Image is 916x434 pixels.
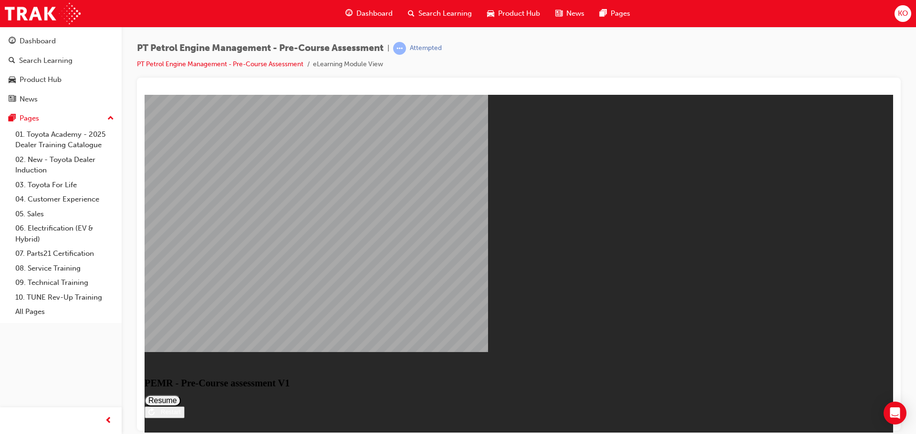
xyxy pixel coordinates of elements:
button: Pages [4,110,118,127]
a: 06. Electrification (EV & Hybrid) [11,221,118,246]
a: Search Learning [4,52,118,70]
span: up-icon [107,112,114,125]
div: Pages [20,113,39,124]
span: Product Hub [498,8,540,19]
a: 05. Sales [11,207,118,222]
span: Pages [611,8,630,19]
div: Search Learning [19,55,73,66]
span: pages-icon [600,8,607,20]
a: News [4,91,118,108]
a: 10. TUNE Rev-Up Training [11,290,118,305]
span: guage-icon [345,8,353,20]
span: pages-icon [9,114,16,123]
span: prev-icon [105,415,112,427]
span: News [566,8,584,19]
span: Dashboard [356,8,393,19]
a: 07. Parts21 Certification [11,246,118,261]
a: news-iconNews [548,4,592,23]
button: KO [895,5,911,22]
a: guage-iconDashboard [338,4,400,23]
span: KO [898,8,908,19]
div: Dashboard [20,36,56,47]
span: | [387,43,389,54]
span: news-icon [555,8,562,20]
a: 03. Toyota For Life [11,178,118,192]
span: guage-icon [9,37,16,46]
a: 09. Technical Training [11,275,118,290]
span: search-icon [9,57,15,65]
span: search-icon [408,8,415,20]
div: Open Intercom Messenger [884,402,906,424]
a: 01. Toyota Academy - 2025 Dealer Training Catalogue [11,127,118,152]
span: Search Learning [418,8,472,19]
a: Product Hub [4,71,118,89]
div: Product Hub [20,74,62,85]
button: DashboardSearch LearningProduct HubNews [4,30,118,110]
span: learningRecordVerb_ATTEMPT-icon [393,42,406,55]
li: eLearning Module View [313,59,383,70]
div: News [20,94,38,105]
div: Attempted [410,44,442,53]
span: car-icon [9,76,16,84]
a: search-iconSearch Learning [400,4,479,23]
a: 02. New - Toyota Dealer Induction [11,152,118,178]
a: All Pages [11,304,118,319]
a: Dashboard [4,32,118,50]
a: PT Petrol Engine Management - Pre-Course Assessment [137,60,303,68]
span: news-icon [9,95,16,104]
img: Trak [5,3,81,24]
a: car-iconProduct Hub [479,4,548,23]
a: 08. Service Training [11,261,118,276]
a: pages-iconPages [592,4,638,23]
span: PT Petrol Engine Management - Pre-Course Assessment [137,43,384,54]
a: 04. Customer Experience [11,192,118,207]
span: car-icon [487,8,494,20]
